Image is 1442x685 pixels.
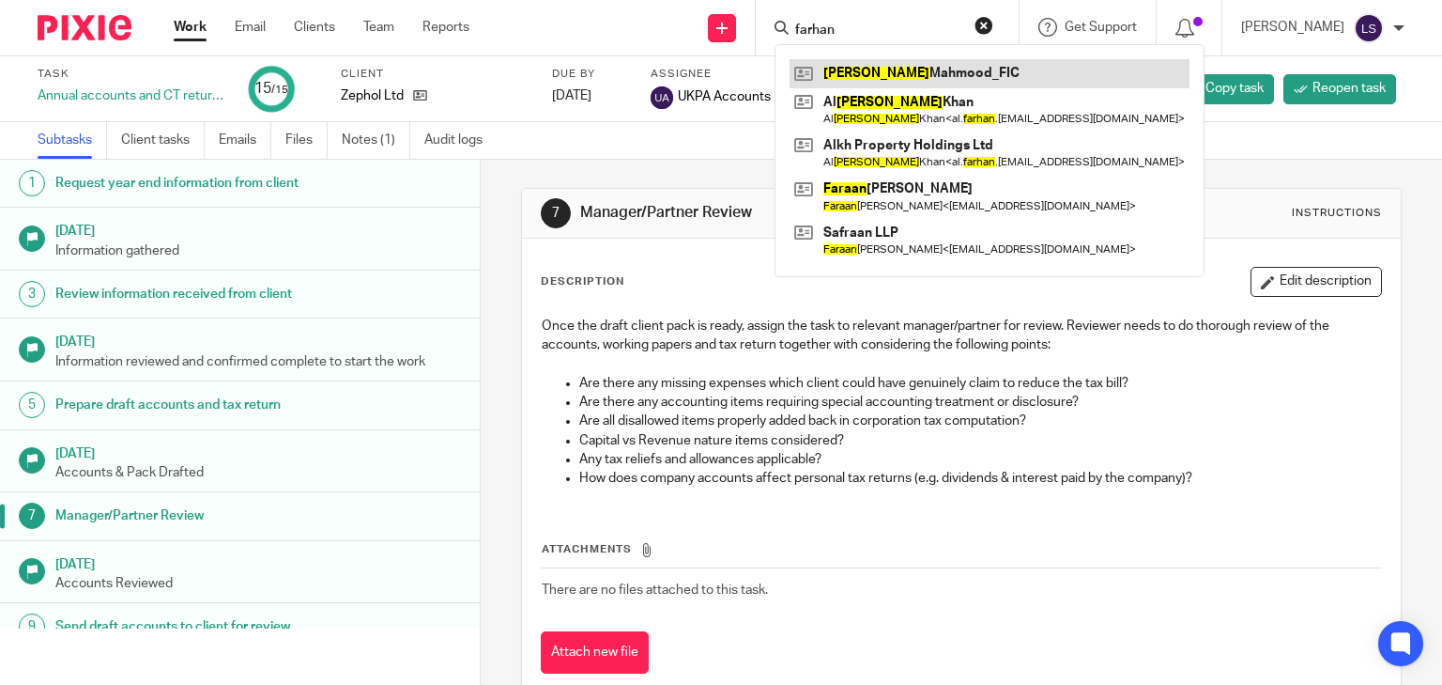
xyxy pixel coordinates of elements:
input: Search [793,23,962,39]
p: How does company accounts affect personal tax returns (e.g. dividends & interest paid by the comp... [579,469,1382,488]
p: Are there any accounting items requiring special accounting treatment or disclosure? [579,393,1382,412]
h1: Request year end information from client [55,169,326,197]
a: Work [174,18,207,37]
p: Zephol Ltd [341,86,404,105]
button: Edit description [1250,267,1382,297]
p: Any tax reliefs and allowances applicable? [579,450,1382,469]
a: Copy task [1176,74,1274,104]
button: Attach new file [541,631,649,674]
img: svg%3E [651,86,673,109]
a: Email [235,18,266,37]
h1: Prepare draft accounts and tax return [55,391,326,419]
span: Reopen task [1312,79,1386,98]
a: Reports [422,18,469,37]
span: Get Support [1065,21,1137,34]
h1: [DATE] [55,440,461,463]
h1: [DATE] [55,551,461,574]
span: Copy task [1205,79,1264,98]
p: Are there any missing expenses which client could have genuinely claim to reduce the tax bill? [579,374,1382,393]
a: Subtasks [38,122,107,159]
div: 3 [19,281,45,307]
h1: Manager/Partner Review [580,203,1001,223]
a: Audit logs [424,122,497,159]
h1: Send draft accounts to client for review [55,613,326,641]
span: Attachments [542,544,632,554]
label: Due by [552,67,627,82]
img: Pixie [38,15,131,40]
a: Emails [219,122,271,159]
h1: Review information received from client [55,280,326,308]
p: Accounts & Pack Drafted [55,463,461,482]
button: Clear [974,16,993,35]
div: 15 [254,78,288,100]
div: 9 [19,614,45,640]
span: UKPA Accounts [678,87,771,106]
a: Clients [294,18,335,37]
a: Team [363,18,394,37]
a: Files [285,122,328,159]
p: Once the draft client pack is ready, assign the task to relevant manager/partner for review. Revi... [542,317,1382,355]
div: 7 [541,198,571,228]
p: Are all disallowed items properly added back in corporation tax computation? [579,412,1382,430]
img: svg%3E [1354,13,1384,43]
h1: [DATE] [55,217,461,241]
a: Reopen task [1283,74,1396,104]
a: Notes (1) [342,122,410,159]
div: 5 [19,392,45,418]
p: Information gathered [55,241,461,260]
div: Annual accounts and CT return - Current [38,86,225,105]
span: There are no files attached to this task. [542,584,768,597]
a: Client tasks [121,122,205,159]
h1: [DATE] [55,328,461,351]
label: Client [341,67,529,82]
div: 1 [19,170,45,196]
p: [PERSON_NAME] [1241,18,1344,37]
p: Capital vs Revenue nature items considered? [579,431,1382,450]
h1: Manager/Partner Review [55,502,326,530]
div: 7 [19,503,45,529]
p: Description [541,274,624,289]
div: Instructions [1292,206,1382,221]
div: [DATE] [552,86,627,105]
label: Task [38,67,225,82]
label: Assignee [651,67,771,82]
p: Information reviewed and confirmed complete to start the work [55,352,461,371]
small: /15 [271,85,288,95]
p: Accounts Reviewed [55,574,461,593]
